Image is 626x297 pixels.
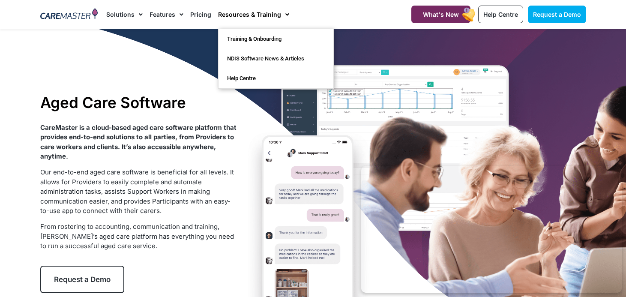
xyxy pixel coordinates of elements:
[40,222,234,250] span: From rostering to accounting, communication and training, [PERSON_NAME]’s aged care platform has ...
[40,8,98,21] img: CareMaster Logo
[411,6,470,23] a: What's New
[54,275,111,284] span: Request a Demo
[40,168,234,215] span: Our end-to-end aged care software is beneficial for all levels. It allows for Providers to easily...
[40,123,237,161] strong: CareMaster is a cloud-based aged care software platform that provides end-to-end solutions to all...
[40,266,124,293] a: Request a Demo
[219,29,333,49] a: Training & Onboarding
[478,6,523,23] a: Help Centre
[483,11,518,18] span: Help Centre
[423,11,459,18] span: What's New
[533,11,581,18] span: Request a Demo
[40,93,237,111] h1: Aged Care Software
[219,49,333,69] a: NDIS Software News & Articles
[218,29,334,89] ul: Resources & Training
[219,69,333,88] a: Help Centre
[361,166,622,293] iframe: Popup CTA
[528,6,586,23] a: Request a Demo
